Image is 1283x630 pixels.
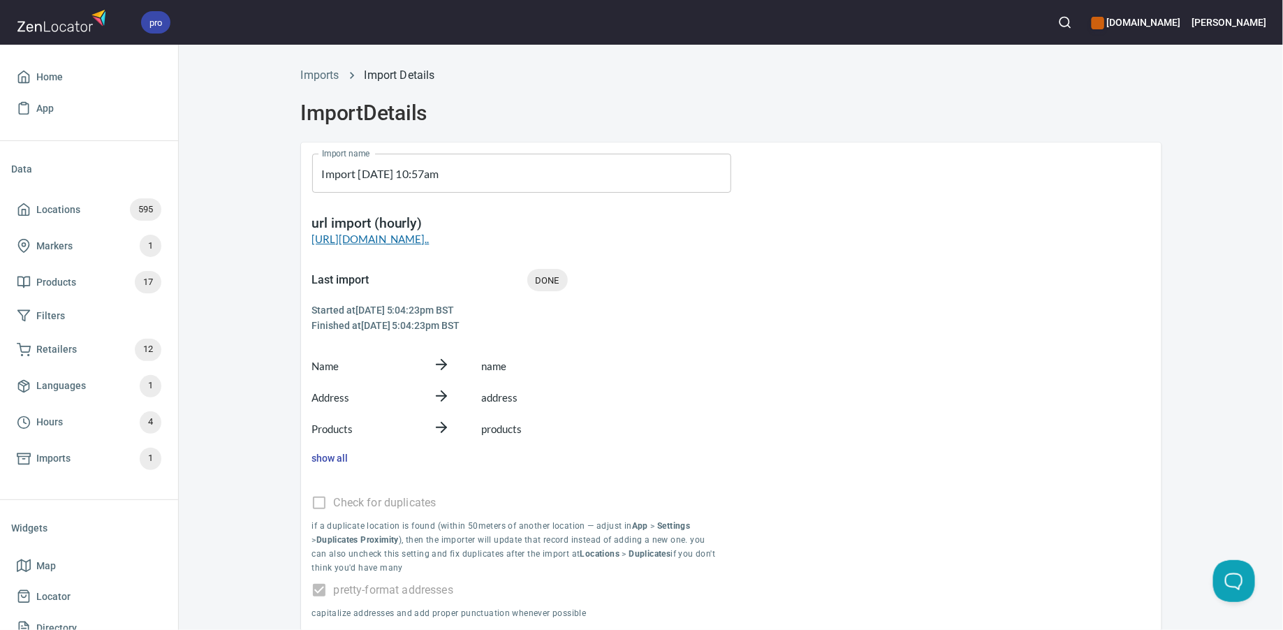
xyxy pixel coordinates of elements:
a: show all [312,453,349,464]
div: address [476,385,596,411]
iframe: Help Scout Beacon - Open [1213,560,1255,602]
h6: [DOMAIN_NAME] [1092,15,1180,30]
p: if a duplicate location is found (within 50 meters of another location — adjust in > > ), then th... [312,520,720,576]
span: Hours [36,413,63,431]
span: Markers [36,237,73,255]
b: Locations [580,549,620,559]
span: pretty-format addresses [334,582,453,599]
b: Duplicates [629,549,671,559]
button: color-CE600E [1092,17,1104,29]
div: Manage your apps [1092,7,1180,38]
span: Map [36,557,56,575]
span: Locations [36,201,80,219]
h2: Import Details [301,101,1161,126]
b: App [632,521,648,531]
span: App [36,100,54,117]
span: 12 [135,342,161,358]
span: Locator [36,588,71,606]
nav: breadcrumb [301,67,1161,84]
a: Imports [301,68,339,82]
h6: Finished at [DATE] 5:04:23pm BST [312,318,731,333]
span: Check for duplicates [334,495,437,511]
a: Filters [11,300,167,332]
button: Search [1050,7,1080,38]
span: Products [36,274,76,291]
span: 1 [140,450,161,467]
span: DONE [527,273,568,288]
div: Products [307,416,427,442]
h6: [PERSON_NAME] [1192,15,1266,30]
span: 1 [140,378,161,394]
span: 1 [140,238,161,254]
a: Home [11,61,167,93]
a: Retailers12 [11,332,167,368]
span: 595 [130,202,161,218]
div: pro [141,11,170,34]
p: capitalize addresses and add proper punctuation whenever possible [312,607,720,621]
a: Import Details [365,68,435,82]
a: Imports1 [11,441,167,477]
div: products [476,416,596,442]
img: zenlocator [17,6,110,36]
span: Filters [36,307,65,325]
h6: Started at [DATE] 5:04:23pm BST [312,302,731,318]
b: Settings [657,521,690,531]
span: Languages [36,377,86,395]
div: Address [307,385,427,411]
li: Widgets [11,511,167,545]
a: Hours4 [11,404,167,441]
a: Products17 [11,264,167,300]
button: [PERSON_NAME] [1192,7,1266,38]
a: Markers1 [11,228,167,264]
b: Duplicates Proximity [316,535,399,545]
h4: url import (hourly) [312,215,720,232]
span: Retailers [36,341,77,358]
li: Data [11,152,167,186]
a: App [11,93,167,124]
span: 17 [135,274,161,291]
h5: Last import [312,272,516,287]
a: [URL][DOMAIN_NAME].. [312,233,430,245]
div: name [476,353,596,379]
span: Imports [36,450,71,467]
a: Map [11,550,167,582]
div: Name [307,353,427,379]
span: 4 [140,414,161,430]
span: Home [36,68,63,86]
a: Locations595 [11,191,167,228]
span: pro [141,15,170,30]
a: Languages1 [11,368,167,404]
a: Locator [11,581,167,613]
